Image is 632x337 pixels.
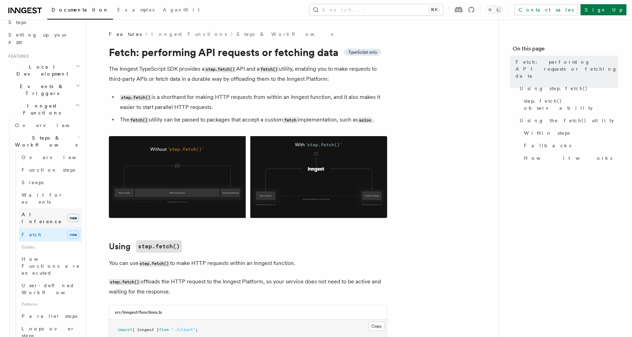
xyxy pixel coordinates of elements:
[514,4,578,15] a: Contact sales
[6,54,29,59] span: Features
[120,95,152,101] code: step.fetch()
[513,56,618,82] a: Fetch: performing API requests or fetching data
[521,139,618,152] a: Fallbacks
[12,134,78,148] span: Steps & Workflows
[22,313,77,319] span: Parallel steps
[19,208,82,228] a: AI Inferencenew
[109,46,387,58] h1: Fetch: performing API requests or fetching data
[513,45,618,56] h4: On this page
[486,6,503,14] button: Toggle dark mode
[118,327,132,332] span: import
[524,142,571,149] span: Fallbacks
[22,212,62,224] span: AI Inference
[109,31,142,38] span: Features
[109,277,387,297] p: offloads the HTTP request to the Inngest Platform, so your service does not need to be active and...
[19,176,82,189] a: Sleeps
[6,29,82,48] a: Setting up your app
[22,283,84,295] span: User-defined Workflows
[6,80,82,100] button: Events & Triggers
[163,7,200,13] span: AgentKit
[6,83,76,97] span: Events & Triggers
[195,327,198,332] span: ;
[310,4,443,15] button: Search...⌘K
[8,32,68,45] span: Setting up your app
[138,261,170,267] code: step.fetch()
[283,117,298,123] code: fetch
[15,123,87,128] span: Overview
[19,310,82,322] a: Parallel steps
[19,299,82,310] span: Patterns
[524,130,570,136] span: Within steps
[12,119,82,132] a: Overview
[19,189,82,208] a: Wait for events
[117,7,154,13] span: Examples
[524,97,618,111] span: step.fetch() observability
[19,279,82,299] a: User-defined Workflows
[6,102,75,116] span: Inngest Functions
[19,228,82,242] a: Fetchnew
[368,322,385,331] button: Copy
[136,240,182,253] code: step.fetch()
[259,66,279,72] code: fetch()
[521,95,618,114] a: step.fetch() observability
[171,327,195,332] span: "./client"
[51,7,109,13] span: Documentation
[237,31,333,38] a: Steps & Workflows
[109,279,141,285] code: step.fetch()
[6,100,82,119] button: Inngest Functions
[109,240,182,253] a: Usingstep.fetch()
[67,230,79,239] span: new
[118,92,387,112] li: is a shorthand for making HTTP requests from within an Inngest function, and it also makes it eas...
[19,151,82,164] a: Overview
[520,85,588,92] span: Using step.fetch()
[159,327,169,332] span: from
[22,155,93,160] span: Overview
[6,63,76,77] span: Local Development
[67,214,79,222] span: new
[129,117,149,123] code: fetch()
[47,2,113,19] a: Documentation
[22,232,42,237] span: Fetch
[429,6,439,13] kbd: ⌘K
[12,132,82,151] button: Steps & Workflows
[118,115,387,125] li: The utility can be passed to packages that accept a custom implementation, such as .
[115,309,162,315] h3: src/inngest/functions.ts
[205,66,236,72] code: step.fetch()
[151,31,227,38] a: Inngest Functions
[19,253,82,279] a: How Functions are executed
[524,155,612,162] span: How it works
[19,164,82,176] a: Function steps
[22,192,63,205] span: Wait for events
[22,167,75,173] span: Function steps
[109,258,387,268] p: You can use to make HTTP requests within an Inngest function.
[358,117,373,123] code: axios
[159,2,204,19] a: AgentKit
[22,256,80,276] span: How Functions are executed
[517,82,618,95] a: Using step.fetch()
[521,152,618,164] a: How it works
[113,2,159,19] a: Examples
[22,180,43,185] span: Sleeps
[19,242,82,253] span: Guides
[348,49,377,55] span: TypeScript only
[520,117,614,124] span: Using the fetch() utility
[6,61,82,80] button: Local Development
[515,58,618,79] span: Fetch: performing API requests or fetching data
[517,114,618,127] a: Using the fetch() utility
[132,327,159,332] span: { inngest }
[109,136,387,218] img: Using Fetch offloads the HTTP request to the Inngest Platform
[521,127,618,139] a: Within steps
[109,64,387,84] p: The Inngest TypeScript SDK provides a API and a utility, enabling you to make requests to third-p...
[581,4,626,15] a: Sign Up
